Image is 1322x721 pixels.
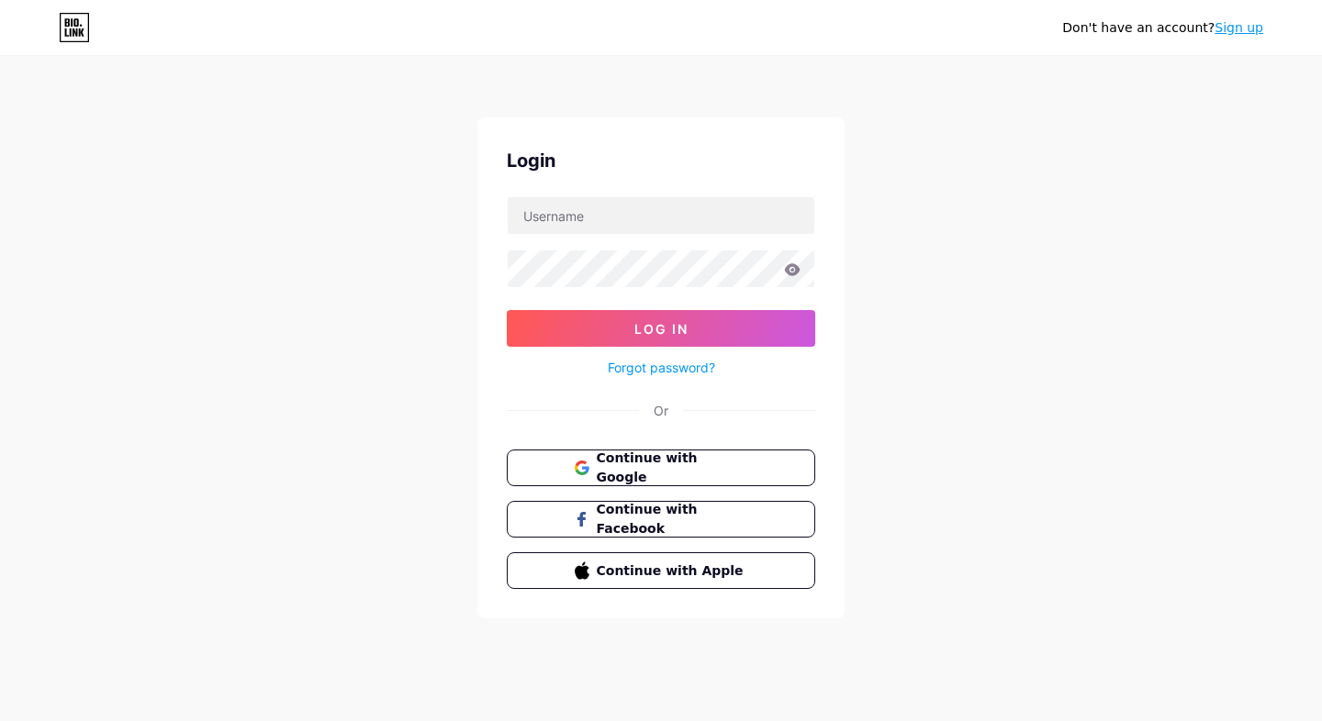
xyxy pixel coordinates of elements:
[508,197,814,234] input: Username
[634,321,689,337] span: Log In
[507,147,815,174] div: Login
[597,561,748,581] span: Continue with Apple
[654,401,668,420] div: Or
[608,358,715,377] a: Forgot password?
[597,449,748,487] span: Continue with Google
[507,552,815,589] button: Continue with Apple
[507,501,815,538] button: Continue with Facebook
[597,500,748,538] span: Continue with Facebook
[1215,20,1263,35] a: Sign up
[507,310,815,347] button: Log In
[1062,18,1263,38] div: Don't have an account?
[507,449,815,486] button: Continue with Google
